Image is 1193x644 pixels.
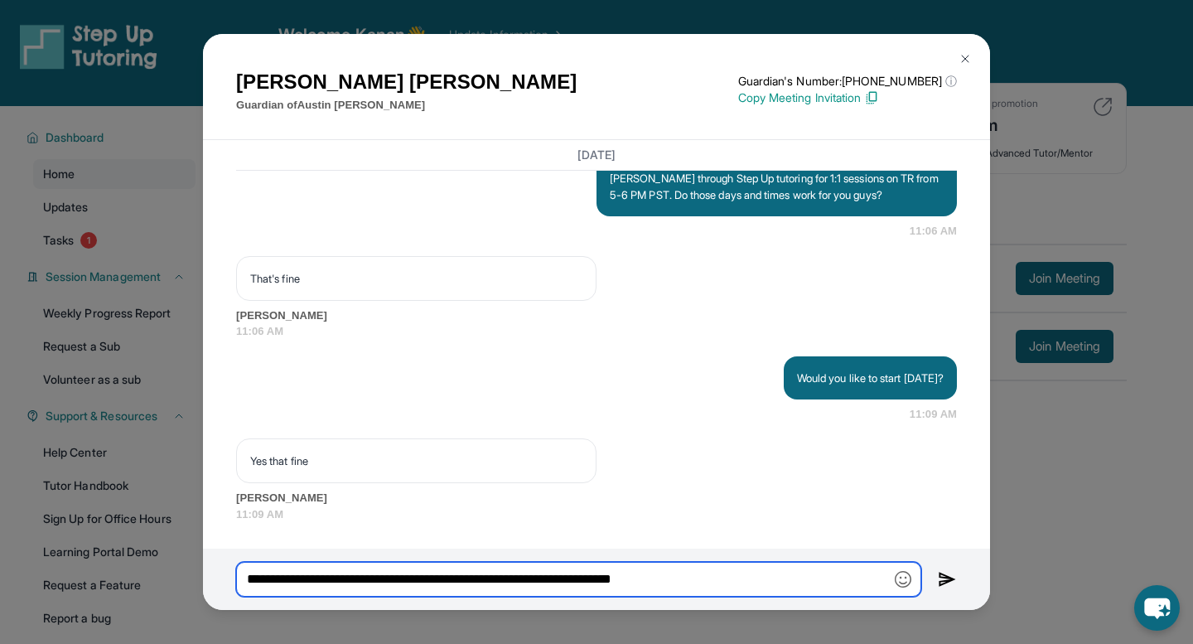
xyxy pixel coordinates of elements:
span: 11:09 AM [236,506,957,523]
span: ⓘ [945,73,957,90]
img: Emoji [895,571,911,588]
span: [PERSON_NAME] [236,490,957,506]
p: Would you like to start [DATE]? [797,370,944,386]
img: Close Icon [959,52,972,65]
p: Hi [PERSON_NAME]. I'm [PERSON_NAME]. I've been matched with [PERSON_NAME] through Step Up tutorin... [610,153,944,203]
img: Send icon [938,569,957,589]
h3: [DATE] [236,147,957,163]
p: Yes that fine [250,453,582,469]
p: Guardian's Number: [PHONE_NUMBER] [738,73,957,90]
button: chat-button [1134,585,1180,631]
span: [PERSON_NAME] [236,307,957,324]
p: That's fine [250,270,582,287]
p: Copy Meeting Invitation [738,90,957,106]
p: Guardian of Austin [PERSON_NAME] [236,97,577,114]
span: 11:09 AM [910,406,957,423]
span: 11:06 AM [236,323,957,340]
h1: [PERSON_NAME] [PERSON_NAME] [236,67,577,97]
img: Copy Icon [864,90,879,105]
span: 11:06 AM [910,223,957,240]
